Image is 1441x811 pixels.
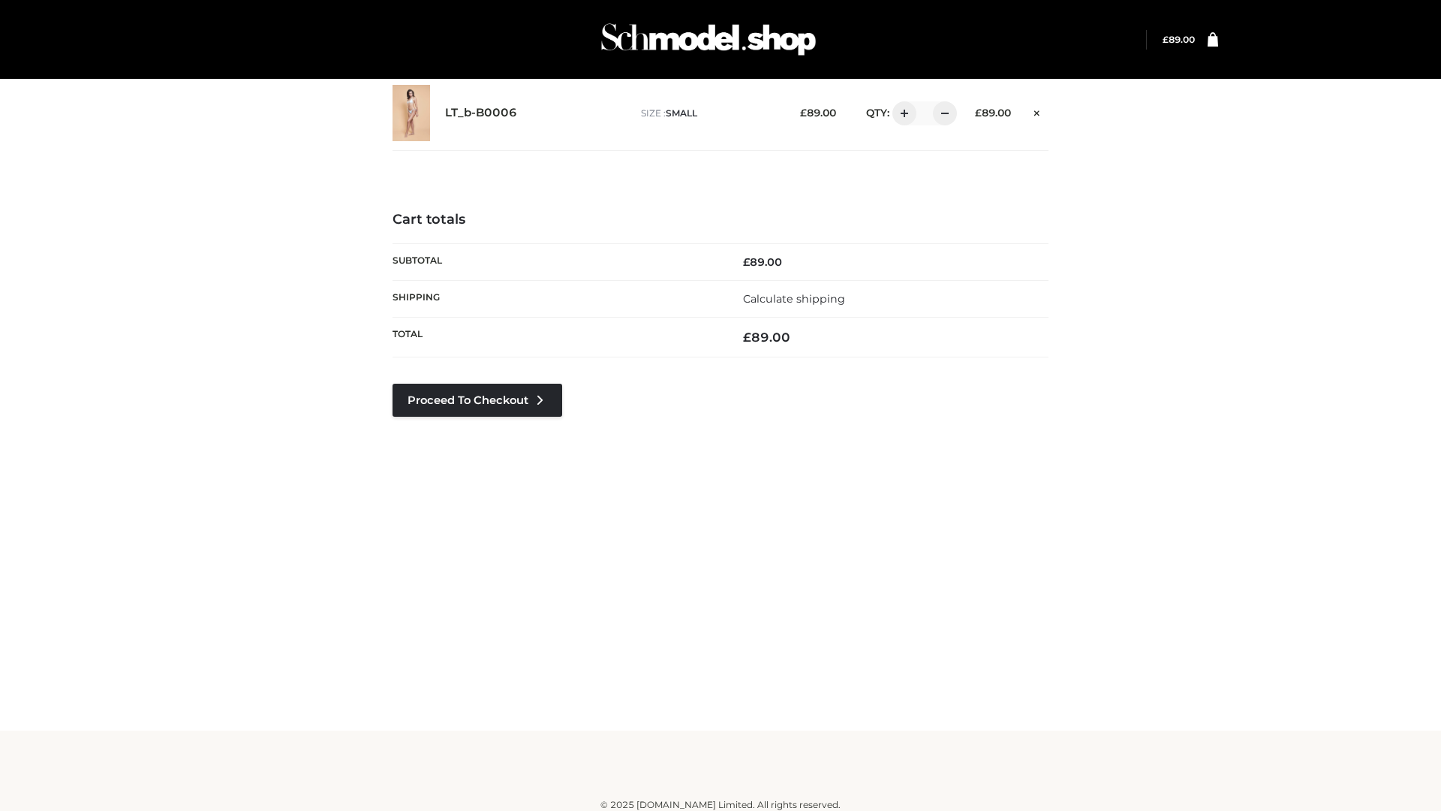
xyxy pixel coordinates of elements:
a: £89.00 [1163,34,1195,45]
img: Schmodel Admin 964 [596,10,821,69]
th: Shipping [393,280,720,317]
bdi: 89.00 [1163,34,1195,45]
p: size : [641,107,777,120]
span: SMALL [666,107,697,119]
bdi: 89.00 [975,107,1011,119]
th: Subtotal [393,243,720,280]
div: QTY: [851,101,952,125]
bdi: 89.00 [743,255,782,269]
span: £ [800,107,807,119]
img: LT_b-B0006 - SMALL [393,85,430,141]
span: £ [743,255,750,269]
a: LT_b-B0006 [445,106,517,120]
span: £ [1163,34,1169,45]
span: £ [743,330,751,345]
a: Calculate shipping [743,292,845,306]
a: Proceed to Checkout [393,384,562,417]
bdi: 89.00 [800,107,836,119]
bdi: 89.00 [743,330,790,345]
a: Remove this item [1026,101,1048,121]
h4: Cart totals [393,212,1048,228]
span: £ [975,107,982,119]
th: Total [393,318,720,357]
